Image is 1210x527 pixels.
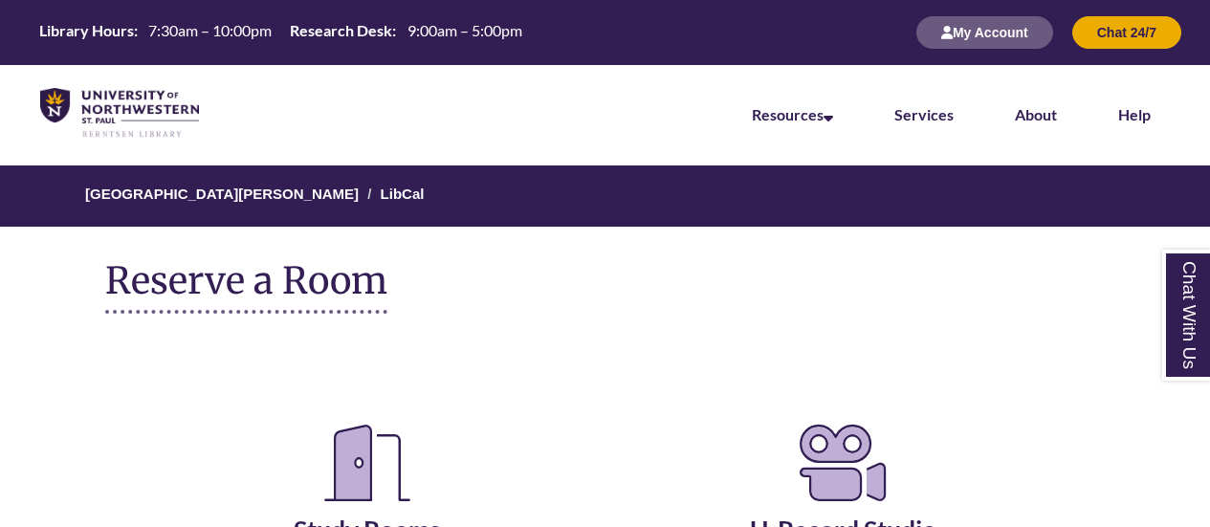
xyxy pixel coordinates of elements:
a: [GEOGRAPHIC_DATA][PERSON_NAME] [85,186,359,202]
table: Hours Today [32,20,529,43]
a: Hours Today [32,20,529,45]
a: My Account [916,24,1053,40]
a: Services [894,105,954,123]
a: About [1015,105,1057,123]
th: Library Hours: [32,20,141,41]
a: Resources [752,105,833,123]
a: LibCal [381,186,425,202]
span: 7:30am – 10:00pm [148,21,272,39]
span: 9:00am – 5:00pm [407,21,522,39]
button: Chat 24/7 [1072,16,1181,49]
img: UNWSP Library Logo [40,88,199,139]
a: Chat 24/7 [1072,24,1181,40]
a: Help [1118,105,1151,123]
nav: Breadcrumb [105,165,1105,227]
button: My Account [916,16,1053,49]
th: Research Desk: [282,20,399,41]
h1: Reserve a Room [105,260,387,314]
